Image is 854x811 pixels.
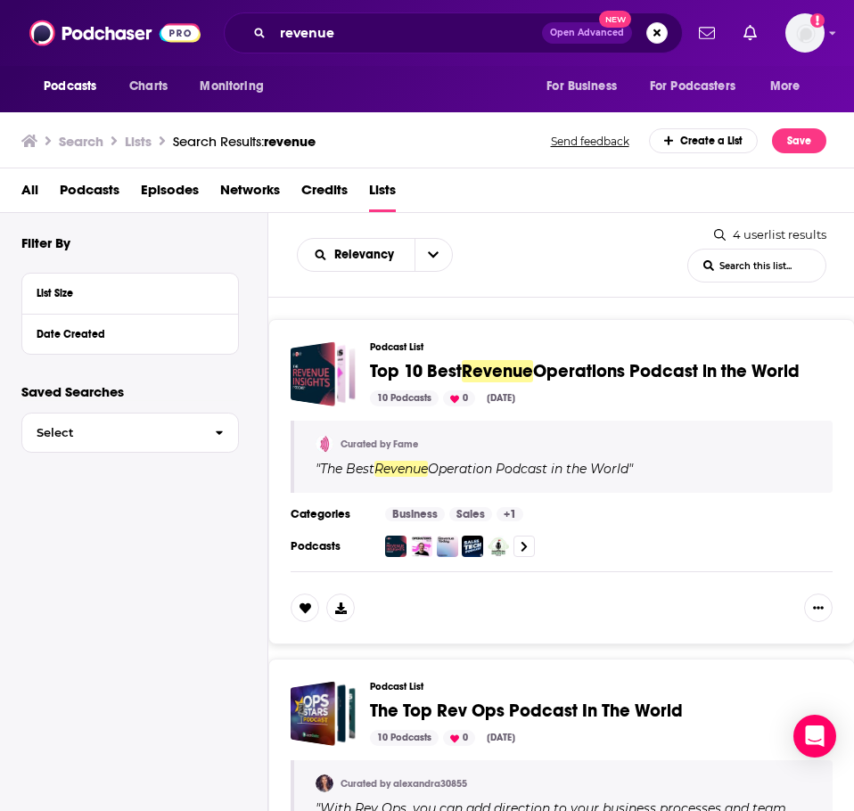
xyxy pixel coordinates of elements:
div: [DATE] [480,390,522,406]
span: More [770,74,801,99]
a: Show notifications dropdown [692,18,722,48]
div: [DATE] [480,730,522,746]
span: Relevancy [334,249,400,261]
a: The Top Rev Ops Podcast In The World [291,681,356,746]
button: Show More Button [804,594,833,622]
button: open menu [638,70,761,103]
div: Open Intercom Messenger [793,715,836,758]
button: Send feedback [546,128,635,153]
h3: Podcast List [370,681,818,692]
div: Date Created [37,328,212,340]
img: Operations with Sean Lane [411,536,432,557]
img: alexandra30855 [316,774,333,792]
button: open menu [534,70,639,103]
a: All [21,176,38,212]
span: New [599,11,631,28]
span: Operations Podcast in the World [533,360,800,382]
button: List Size [37,281,224,303]
img: Worldwide Golf Shops Insider Podcast [488,536,509,557]
button: open menu [31,70,119,103]
span: " " [316,461,633,477]
span: Logged in as ABolliger [785,13,825,53]
button: open menu [758,70,823,103]
div: 0 [443,730,475,746]
a: Episodes [141,176,199,212]
a: Sales [449,507,492,521]
p: Saved Searches [21,383,239,400]
div: 10 Podcasts [370,390,439,406]
a: Networks [220,176,280,212]
a: Credits [301,176,348,212]
a: Curated by alexandra30855 [341,778,467,790]
div: Search Results: [173,133,316,150]
h3: Categories [291,507,371,521]
span: For Podcasters [650,74,735,99]
span: Top 10 Best [370,360,462,382]
img: Podchaser - Follow, Share and Rate Podcasts [29,16,201,50]
a: Lists [369,176,396,212]
a: Podcasts [60,176,119,212]
input: Search podcasts, credits, & more... [273,19,542,47]
img: Sales Tech Podcast [462,536,483,557]
a: Charts [118,70,178,103]
a: The Top Rev Ops Podcast In The World [370,701,683,721]
h3: Search [59,133,103,150]
h3: Podcast List [370,341,818,353]
span: Revenue [462,360,533,382]
a: +1 [497,507,523,521]
span: Monitoring [200,74,263,99]
h3: Lists [125,133,152,150]
a: Top 10 Best Revenue Operations Podcast in the World [291,341,356,406]
div: 10 Podcasts [370,730,439,746]
h2: Filter By [21,234,70,251]
button: Date Created [37,322,224,344]
h3: Podcasts [291,539,371,553]
button: open menu [187,70,286,103]
img: Revenue Today [437,536,458,557]
button: open menu [415,239,452,271]
svg: Add a profile image [810,13,825,28]
div: List Size [37,287,212,299]
span: Operation Podcast in the World [428,461,628,477]
button: Save [772,128,826,153]
h2: Choose List sort [297,238,453,272]
a: Top 10 BestRevenueOperations Podcast in the World [370,362,800,381]
span: Open Advanced [550,29,624,37]
button: Show profile menu [785,13,825,53]
span: Charts [129,74,168,99]
button: open menu [298,249,415,261]
img: TeamFame [316,435,333,453]
button: Open AdvancedNew [542,22,632,44]
a: Search Results:revenue [173,133,316,150]
span: The Best [320,461,374,477]
div: Search podcasts, credits, & more... [224,12,683,53]
div: Create a List [649,128,759,153]
a: Show notifications dropdown [736,18,764,48]
button: Select [21,413,239,453]
a: Curated by Fame [341,438,418,450]
a: Business [385,507,445,521]
span: Podcasts [44,74,96,99]
span: For Business [546,74,617,99]
div: 0 [443,390,475,406]
span: Select [22,427,201,438]
img: User Profile [785,13,825,53]
div: 4 userlist results [714,227,826,242]
span: revenue [264,133,316,150]
span: The Top Rev Ops Podcast In The World [370,700,683,722]
img: The Revenue Insights Podcast [385,536,406,557]
span: Revenue [374,461,428,477]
